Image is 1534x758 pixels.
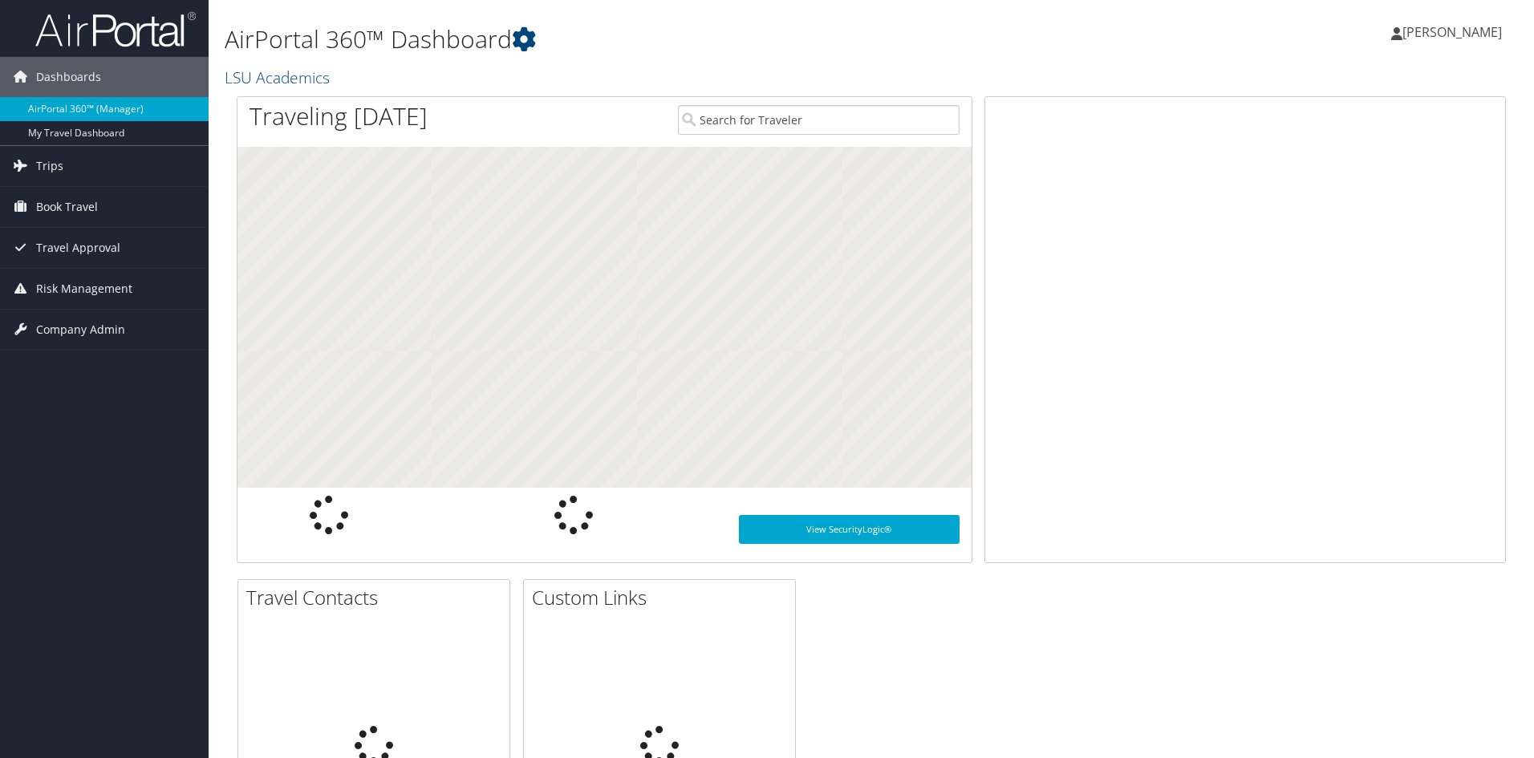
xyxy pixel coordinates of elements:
[35,10,196,48] img: airportal-logo.png
[36,228,120,268] span: Travel Approval
[1391,8,1518,56] a: [PERSON_NAME]
[532,584,795,611] h2: Custom Links
[36,310,125,350] span: Company Admin
[250,99,428,133] h1: Traveling [DATE]
[36,57,101,97] span: Dashboards
[36,146,63,186] span: Trips
[225,67,334,88] a: LSU Academics
[225,22,1087,56] h1: AirPortal 360™ Dashboard
[36,187,98,227] span: Book Travel
[246,584,509,611] h2: Travel Contacts
[678,105,960,135] input: Search for Traveler
[1402,23,1502,41] span: [PERSON_NAME]
[36,269,132,309] span: Risk Management
[739,515,960,544] a: View SecurityLogic®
